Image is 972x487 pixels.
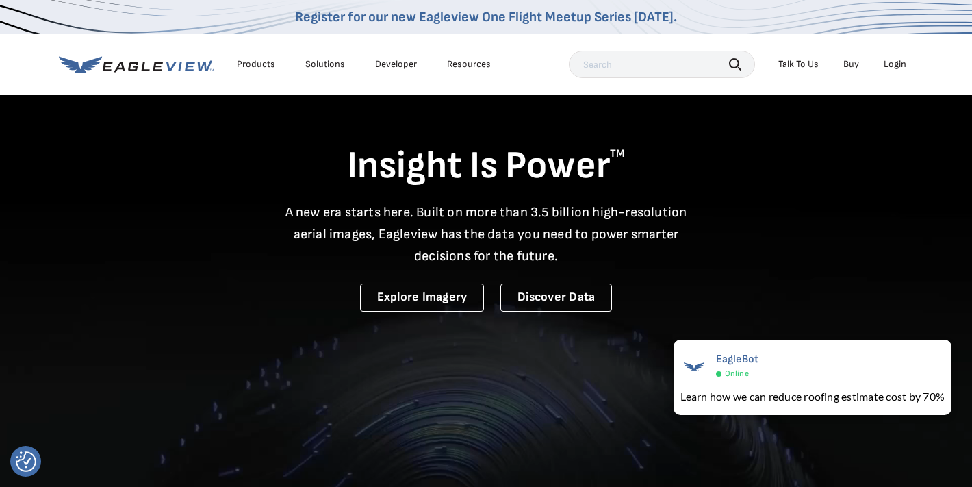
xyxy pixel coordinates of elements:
h1: Insight Is Power [59,142,913,190]
div: Learn how we can reduce roofing estimate cost by 70% [680,388,945,405]
a: Developer [375,58,417,71]
div: Resources [447,58,491,71]
a: Register for our new Eagleview One Flight Meetup Series [DATE]. [295,9,677,25]
a: Explore Imagery [360,284,485,312]
p: A new era starts here. Built on more than 3.5 billion high-resolution aerial images, Eagleview ha... [277,201,695,267]
a: Discover Data [500,284,612,312]
input: Search [569,51,755,78]
span: Online [725,369,749,379]
button: Consent Preferences [16,451,36,472]
img: Revisit consent button [16,451,36,472]
div: Login [884,58,906,71]
span: EagleBot [716,353,759,366]
a: Buy [843,58,859,71]
div: Products [237,58,275,71]
img: EagleBot [680,353,708,380]
div: Talk To Us [778,58,819,71]
div: Solutions [305,58,345,71]
sup: TM [610,147,625,160]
